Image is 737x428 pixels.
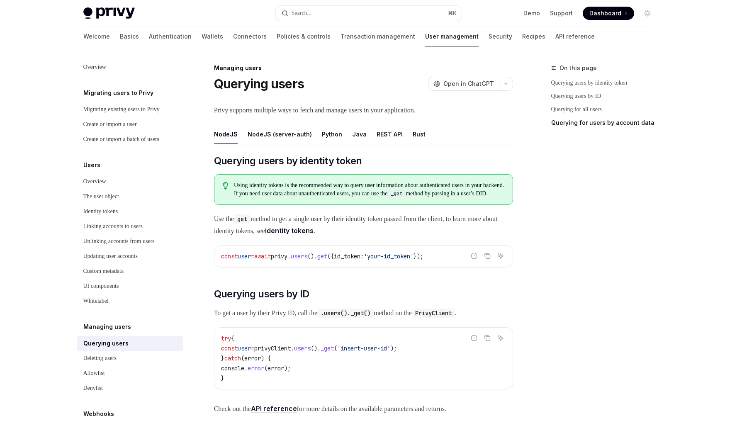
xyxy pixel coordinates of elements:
[583,7,634,20] a: Dashboard
[214,287,309,301] span: Querying users by ID
[327,253,334,260] span: ({
[224,355,241,362] span: catch
[311,345,321,352] span: ().
[254,253,271,260] span: await
[589,9,621,17] span: Dashboard
[234,181,504,198] span: Using identity tokens is the recommended way to query user information about authenticated users ...
[83,409,114,419] h5: Webhooks
[469,333,479,343] button: Report incorrect code
[202,27,223,46] a: Wallets
[83,236,155,246] div: Unlinking accounts from users
[412,309,455,318] code: PrivyClient
[221,374,224,382] span: }
[120,27,139,46] a: Basics
[390,345,397,352] span: );
[555,27,595,46] a: API reference
[83,192,119,202] div: The user object
[550,9,573,17] a: Support
[248,124,312,144] div: NodeJS (server-auth)
[294,345,311,352] span: users
[241,355,244,362] span: (
[234,214,251,224] code: get
[334,253,364,260] span: id_token:
[77,189,183,204] a: The user object
[352,124,367,144] div: Java
[77,60,183,75] a: Overview
[522,27,545,46] a: Recipes
[489,27,512,46] a: Security
[448,10,457,17] span: ⌘ K
[277,27,331,46] a: Policies & controls
[77,381,183,396] a: Denylist
[317,253,327,260] span: get
[495,333,506,343] button: Ask AI
[83,7,135,19] img: light logo
[244,365,248,372] span: .
[413,253,423,260] span: });
[238,345,251,352] span: user
[83,338,129,348] div: Querying users
[413,124,426,144] div: Rust
[276,6,462,21] button: Open search
[268,365,284,372] span: error
[83,207,118,216] div: Identity tokens
[83,368,105,378] div: Allowlist
[83,134,160,144] div: Create or import a batch of users
[387,190,406,198] code: _get
[233,27,267,46] a: Connectors
[428,77,499,91] button: Open in ChatGPT
[482,250,493,261] button: Copy the contents from the code block
[83,88,153,98] h5: Migrating users to Privy
[337,345,390,352] span: 'insert-user-id'
[221,345,238,352] span: const
[364,253,413,260] span: 'your-id_token'
[214,76,304,91] h1: Querying users
[551,76,661,90] a: Querying users by identity token
[83,383,103,393] div: Denylist
[317,309,374,318] code: .users()._get()
[443,80,494,88] span: Open in ChatGPT
[271,253,287,260] span: privy
[214,154,362,168] span: Querying users by identity token
[77,366,183,381] a: Allowlist
[559,63,597,73] span: On this page
[83,105,160,114] div: Migrating existing users to Privy
[251,345,254,352] span: =
[221,253,238,260] span: const
[214,64,513,72] div: Managing users
[551,103,661,116] a: Querying for all users
[238,253,251,260] span: user
[83,221,143,231] div: Linking accounts to users
[244,355,261,362] span: error
[551,116,661,129] a: Querying for users by account data
[83,27,110,46] a: Welcome
[149,27,192,46] a: Authentication
[264,365,268,372] span: (
[83,322,131,332] h5: Managing users
[77,204,183,219] a: Identity tokens
[341,27,415,46] a: Transaction management
[77,264,183,279] a: Custom metadata
[83,119,137,129] div: Create or import a user
[77,279,183,294] a: UI components
[223,182,229,190] svg: Tip
[248,365,264,372] span: error
[425,27,479,46] a: User management
[321,345,334,352] span: _get
[221,355,224,362] span: }
[214,213,513,237] span: Use the method to get a single user by their identity token passed from the client, to learn more...
[77,174,183,189] a: Overview
[482,333,493,343] button: Copy the contents from the code block
[641,7,654,20] button: Toggle dark mode
[254,345,291,352] span: privyClient
[83,251,138,261] div: Updating user accounts
[214,105,513,116] span: Privy supports multiple ways to fetch and manage users in your application.
[221,335,231,342] span: try
[291,345,294,352] span: .
[231,335,234,342] span: {
[261,355,271,362] span: ) {
[83,281,119,291] div: UI components
[83,353,117,363] div: Deleting users
[307,253,317,260] span: ().
[265,226,314,235] a: identity tokens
